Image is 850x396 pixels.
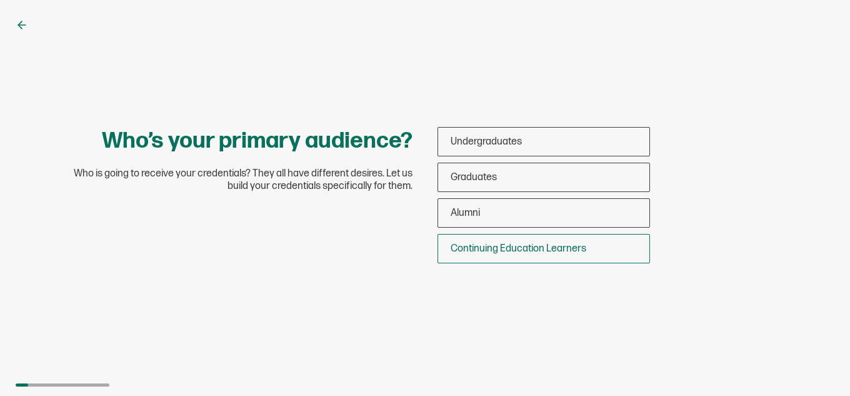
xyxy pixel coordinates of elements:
[451,136,522,148] span: Undergraduates
[62,168,412,193] span: Who is going to receive your credentials? They all have different desires. Let us build your cred...
[102,127,412,155] h1: Who’s your primary audience?
[451,243,586,255] span: Continuing Education Learners
[451,207,480,219] span: Alumni
[787,336,850,396] iframe: Chat Widget
[451,171,497,183] span: Graduates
